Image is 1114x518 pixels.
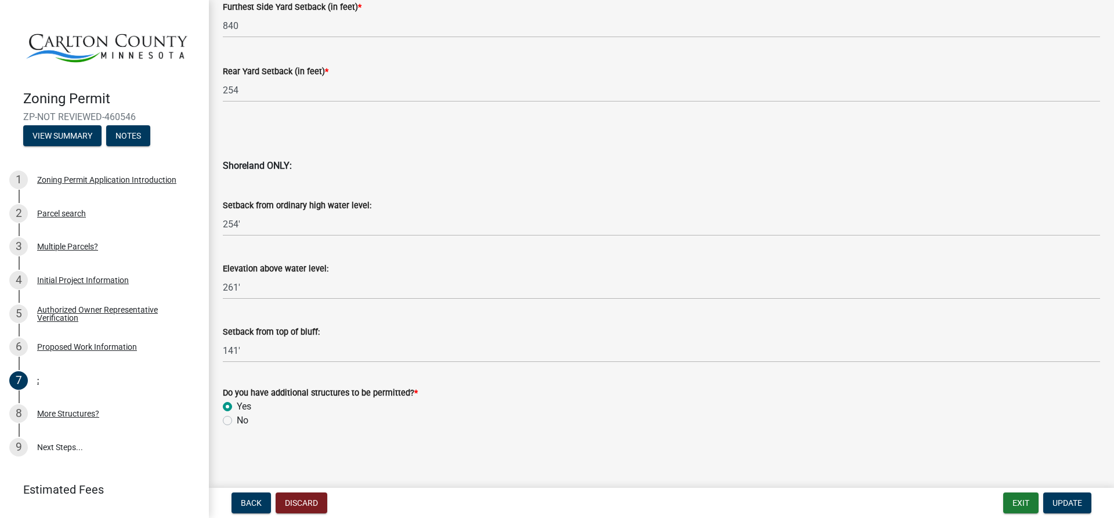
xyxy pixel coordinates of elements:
[9,478,190,501] a: Estimated Fees
[37,376,39,385] div: :
[223,68,328,76] label: Rear Yard Setback (in feet)
[223,389,418,397] label: Do you have additional structures to be permitted?
[23,125,102,146] button: View Summary
[223,3,361,12] label: Furthest Side Yard Setback (in feet)
[241,498,262,508] span: Back
[23,132,102,142] wm-modal-confirm: Summary
[237,400,251,414] label: Yes
[9,204,28,223] div: 2
[23,111,186,122] span: ZP-NOT REVIEWED-460546
[223,202,371,210] label: Setback from ordinary high water level:
[223,265,328,273] label: Elevation above water level:
[37,410,99,418] div: More Structures?
[37,343,137,351] div: Proposed Work Information
[37,276,129,284] div: Initial Project Information
[37,176,176,184] div: Zoning Permit Application Introduction
[9,338,28,356] div: 6
[237,414,248,428] label: No
[9,305,28,323] div: 5
[23,90,200,107] h4: Zoning Permit
[232,492,271,513] button: Back
[276,492,327,513] button: Discard
[23,12,190,78] img: Carlton County, Minnesota
[223,160,292,171] strong: Shoreland ONLY:
[223,328,320,336] label: Setback from top of bluff:
[37,306,190,322] div: Authorized Owner Representative Verification
[9,438,28,457] div: 9
[9,271,28,289] div: 4
[9,237,28,256] div: 3
[37,209,86,218] div: Parcel search
[106,132,150,142] wm-modal-confirm: Notes
[106,125,150,146] button: Notes
[9,371,28,390] div: 7
[1052,498,1082,508] span: Update
[1043,492,1091,513] button: Update
[9,404,28,423] div: 8
[1003,492,1039,513] button: Exit
[9,171,28,189] div: 1
[37,242,98,251] div: Multiple Parcels?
